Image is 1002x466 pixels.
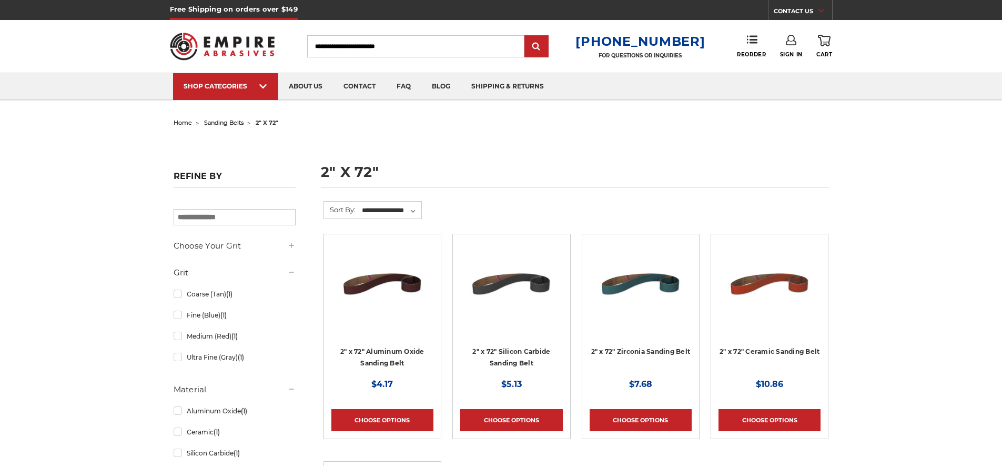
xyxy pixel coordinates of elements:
[174,444,296,462] a: Silicon Carbide
[331,409,433,431] a: Choose Options
[324,202,356,217] label: Sort By:
[204,119,244,126] a: sanding belts
[174,119,192,126] a: home
[184,82,268,90] div: SHOP CATEGORIES
[816,35,832,58] a: Cart
[386,73,421,100] a: faq
[174,306,296,324] a: Fine (Blue)
[780,51,803,58] span: Sign In
[174,171,296,187] h5: Refine by
[174,240,296,252] h5: Choose Your Grit
[421,73,461,100] a: blog
[234,449,240,457] span: (1)
[241,407,247,415] span: (1)
[174,285,296,303] a: Coarse (Tan)
[590,409,692,431] a: Choose Options
[231,332,238,340] span: (1)
[599,242,683,326] img: 2" x 72" Zirconia Pipe Sanding Belt
[720,348,819,355] a: 2" x 72" Ceramic Sanding Belt
[774,5,832,20] a: CONTACT US
[727,242,812,326] img: 2" x 72" Ceramic Pipe Sanding Belt
[629,379,652,389] span: $7.68
[331,242,433,344] a: 2" x 72" Aluminum Oxide Pipe Sanding Belt
[371,379,393,389] span: $4.17
[256,119,278,126] span: 2" x 72"
[340,348,424,368] a: 2" x 72" Aluminum Oxide Sanding Belt
[472,348,550,368] a: 2" x 72" Silicon Carbide Sanding Belt
[220,311,227,319] span: (1)
[461,73,554,100] a: shipping & returns
[526,36,547,57] input: Submit
[174,383,296,396] h5: Material
[590,242,692,344] a: 2" x 72" Zirconia Pipe Sanding Belt
[360,203,421,219] select: Sort By:
[214,428,220,436] span: (1)
[321,165,829,187] h1: 2" x 72"
[340,242,424,326] img: 2" x 72" Aluminum Oxide Pipe Sanding Belt
[333,73,386,100] a: contact
[575,52,705,59] p: FOR QUESTIONS OR INQUIRIES
[174,266,296,279] h5: Grit
[174,327,296,345] a: Medium (Red)
[737,51,766,58] span: Reorder
[501,379,522,389] span: $5.13
[737,35,766,57] a: Reorder
[226,290,232,298] span: (1)
[174,348,296,366] a: Ultra Fine (Gray)
[816,51,832,58] span: Cart
[591,348,691,355] a: 2" x 72" Zirconia Sanding Belt
[170,26,275,67] img: Empire Abrasives
[460,409,562,431] a: Choose Options
[718,409,821,431] a: Choose Options
[174,402,296,420] a: Aluminum Oxide
[756,379,783,389] span: $10.86
[469,242,553,326] img: 2" x 72" Silicon Carbide File Belt
[718,242,821,344] a: 2" x 72" Ceramic Pipe Sanding Belt
[174,423,296,441] a: Ceramic
[460,242,562,344] a: 2" x 72" Silicon Carbide File Belt
[575,34,705,49] a: [PHONE_NUMBER]
[238,353,244,361] span: (1)
[278,73,333,100] a: about us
